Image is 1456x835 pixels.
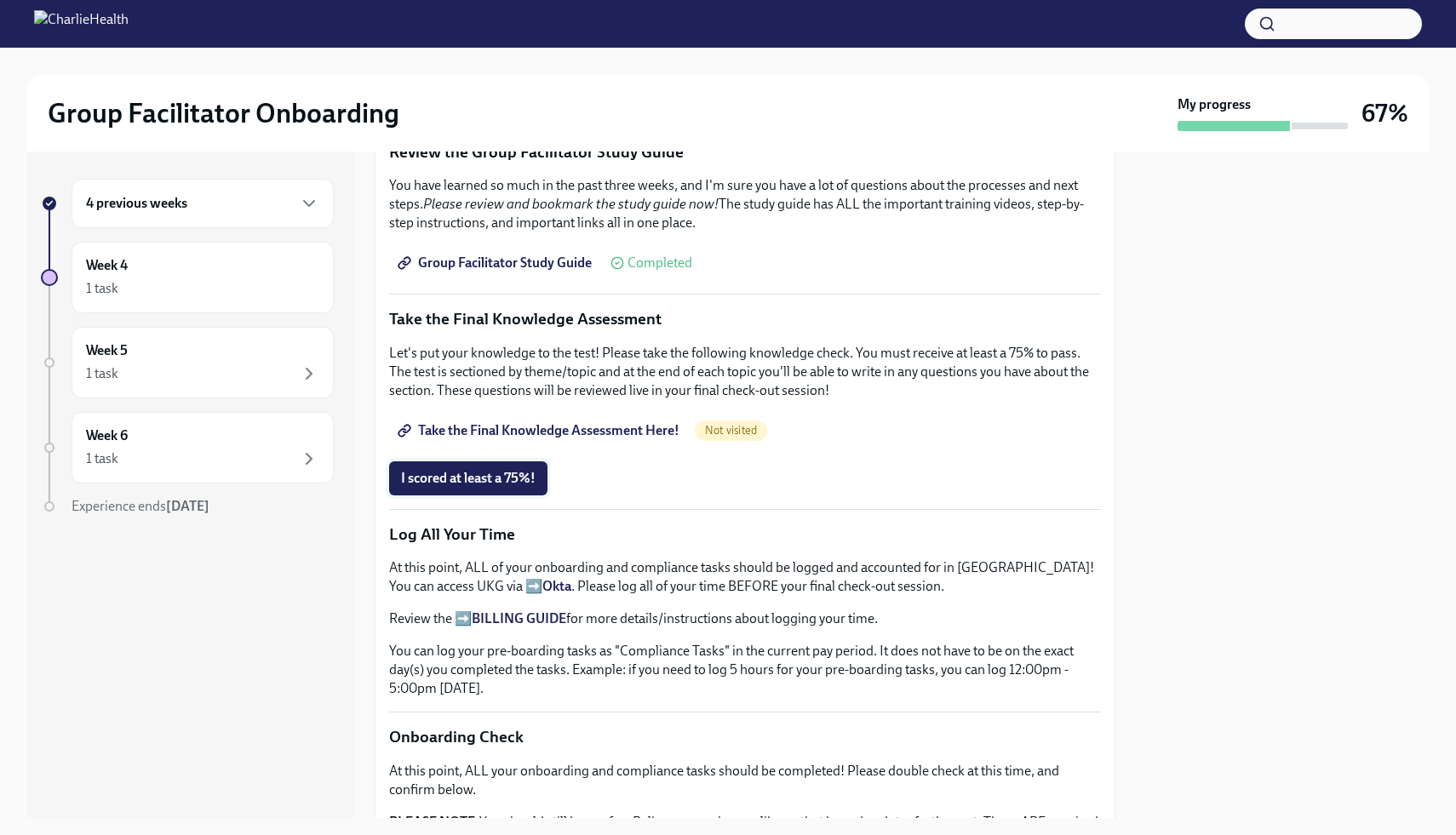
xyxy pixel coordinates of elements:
[41,242,334,313] a: Week 41 task
[48,96,399,130] h2: Group Facilitator Onboarding
[86,449,118,468] div: 1 task
[41,412,334,483] a: Week 61 task
[166,498,209,514] strong: [DATE]
[86,256,128,275] h6: Week 4
[72,498,209,514] span: Experience ends
[401,470,536,487] span: I scored at least a 75%!
[401,422,679,439] span: Take the Final Knowledge Assessment Here!
[423,196,719,212] em: Please review and bookmark the study guide now!
[86,194,187,213] h6: 4 previous weeks
[542,578,571,594] a: Okta
[628,256,692,270] span: Completed
[389,523,1101,546] p: Log All Your Time
[389,141,1101,163] p: Review the Group Facilitator Study Guide
[86,341,128,360] h6: Week 5
[86,279,118,298] div: 1 task
[389,461,547,495] button: I scored at least a 75%!
[389,414,691,448] a: Take the Final Knowledge Assessment Here!
[389,642,1101,698] p: You can log your pre-boarding tasks as "Compliance Tasks" in the current pay period. It does not ...
[86,426,128,445] h6: Week 6
[472,610,566,626] a: BILLING GUIDE
[389,762,1101,799] p: At this point, ALL your onboarding and compliance tasks should be completed! Please double check ...
[389,344,1101,400] p: Let's put your knowledge to the test! Please take the following knowledge check. You must receive...
[389,726,1101,748] p: Onboarding Check
[389,814,479,830] strong: PLEASE NOTE:
[401,255,592,272] span: Group Facilitator Study Guide
[389,558,1101,596] p: At this point, ALL of your onboarding and compliance tasks should be logged and accounted for in ...
[389,246,604,280] a: Group Facilitator Study Guide
[1178,95,1251,114] strong: My progress
[1361,98,1408,129] h3: 67%
[389,308,1101,330] p: Take the Final Knowledge Assessment
[86,364,118,383] div: 1 task
[695,424,767,437] span: Not visited
[389,609,1101,628] p: Review the ➡️ for more details/instructions about logging your time.
[72,179,334,228] div: 4 previous weeks
[389,176,1101,232] p: You have learned so much in the past three weeks, and I'm sure you have a lot of questions about ...
[34,10,129,37] img: CharlieHealth
[41,327,334,398] a: Week 51 task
